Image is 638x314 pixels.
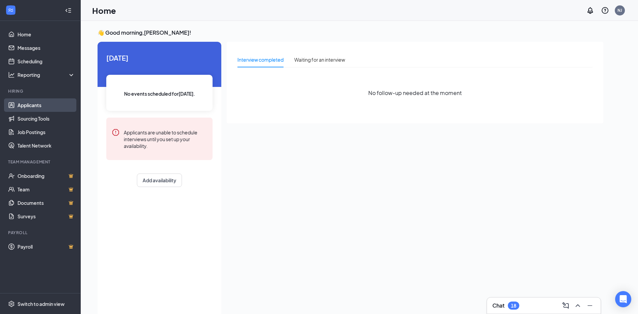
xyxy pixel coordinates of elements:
[92,5,116,16] h1: Home
[8,159,74,165] div: Team Management
[17,41,75,55] a: Messages
[112,128,120,136] svg: Error
[8,88,74,94] div: Hiring
[368,89,462,97] span: No follow-up needed at the moment
[8,301,15,307] svg: Settings
[8,71,15,78] svg: Analysis
[574,302,582,310] svg: ChevronUp
[17,196,75,210] a: DocumentsCrown
[586,6,594,14] svg: Notifications
[106,53,213,63] span: [DATE]
[237,56,284,63] div: Interview completed
[17,98,75,112] a: Applicants
[562,302,570,310] svg: ComposeMessage
[17,125,75,139] a: Job Postings
[560,300,571,311] button: ComposeMessage
[124,90,195,97] span: No events scheduled for [DATE] .
[17,240,75,253] a: PayrollCrown
[601,6,609,14] svg: QuestionInfo
[7,7,14,13] svg: WorkstreamLogo
[124,128,207,149] div: Applicants are unable to schedule interviews until you set up your availability.
[17,71,75,78] div: Reporting
[17,139,75,152] a: Talent Network
[17,112,75,125] a: Sourcing Tools
[17,301,65,307] div: Switch to admin view
[137,174,182,187] button: Add availability
[98,29,603,36] h3: 👋 Good morning, [PERSON_NAME] !
[65,7,72,14] svg: Collapse
[17,169,75,183] a: OnboardingCrown
[17,183,75,196] a: TeamCrown
[586,302,594,310] svg: Minimize
[492,302,504,309] h3: Chat
[585,300,595,311] button: Minimize
[17,210,75,223] a: SurveysCrown
[511,303,516,309] div: 18
[17,55,75,68] a: Scheduling
[572,300,583,311] button: ChevronUp
[8,230,74,235] div: Payroll
[294,56,345,63] div: Waiting for an interview
[615,291,631,307] div: Open Intercom Messenger
[17,28,75,41] a: Home
[617,7,622,13] div: NJ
